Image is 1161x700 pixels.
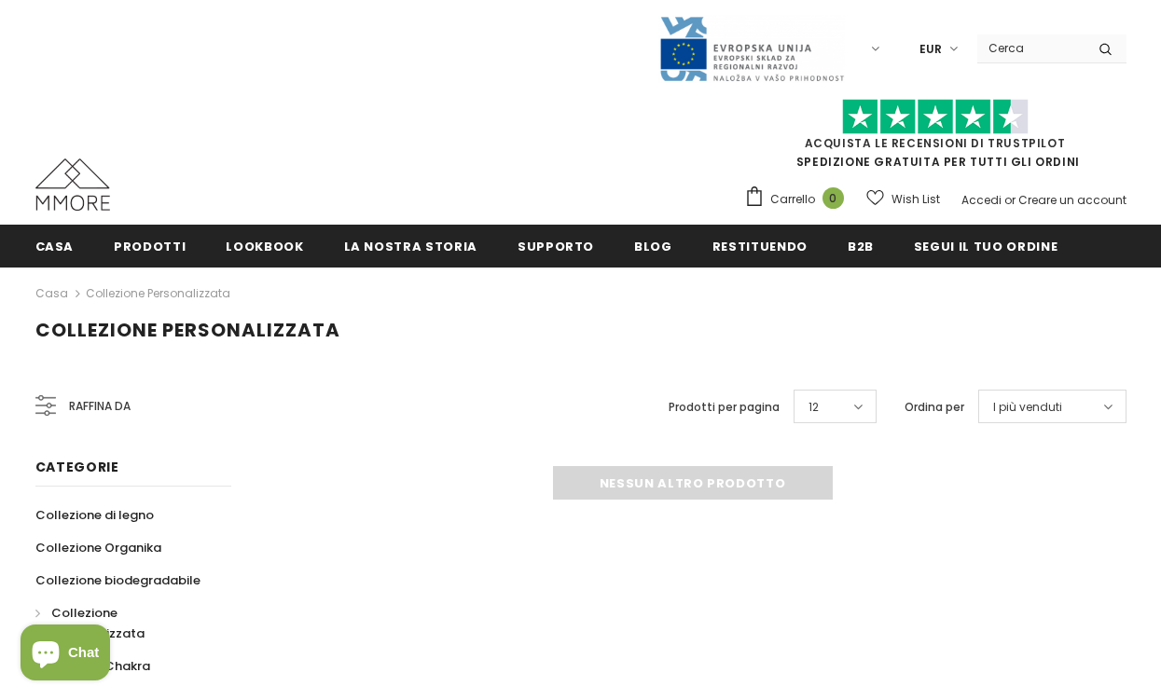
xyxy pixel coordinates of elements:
[842,99,1029,135] img: Fidati di Pilot Stars
[114,225,186,267] a: Prodotti
[35,225,75,267] a: Casa
[35,564,200,597] a: Collezione biodegradabile
[15,625,116,685] inbox-online-store-chat: Shopify online store chat
[914,225,1057,267] a: Segui il tuo ordine
[634,238,672,255] span: Blog
[35,458,119,476] span: Categorie
[35,499,154,531] a: Collezione di legno
[35,238,75,255] span: Casa
[226,225,303,267] a: Lookbook
[848,238,874,255] span: B2B
[993,398,1062,417] span: I più venduti
[518,225,594,267] a: supporto
[866,183,940,215] a: Wish List
[35,531,161,564] a: Collezione Organika
[744,107,1126,170] span: SPEDIZIONE GRATUITA PER TUTTI GLI ORDINI
[35,506,154,524] span: Collezione di legno
[712,238,808,255] span: Restituendo
[344,225,477,267] a: La nostra storia
[35,317,340,343] span: Collezione personalizzata
[35,539,161,556] span: Collezione Organika
[634,225,672,267] a: Blog
[69,396,131,417] span: Raffina da
[848,225,874,267] a: B2B
[744,185,853,213] a: Carrello 0
[891,190,940,209] span: Wish List
[35,597,211,650] a: Collezione personalizzata
[518,238,594,255] span: supporto
[1018,192,1126,208] a: Creare un account
[658,15,845,83] img: Javni Razpis
[86,285,230,301] a: Collezione personalizzata
[805,135,1066,151] a: Acquista le recensioni di TrustPilot
[919,40,942,59] span: EUR
[35,571,200,589] span: Collezione biodegradabile
[809,398,819,417] span: 12
[822,187,844,209] span: 0
[977,34,1085,62] input: Search Site
[961,192,1002,208] a: Accedi
[914,238,1057,255] span: Segui il tuo ordine
[905,398,964,417] label: Ordina per
[35,158,110,211] img: Casi MMORE
[669,398,780,417] label: Prodotti per pagina
[712,225,808,267] a: Restituendo
[658,40,845,56] a: Javni Razpis
[226,238,303,255] span: Lookbook
[1004,192,1016,208] span: or
[35,282,68,305] a: Casa
[770,190,815,209] span: Carrello
[51,604,145,642] span: Collezione personalizzata
[344,238,477,255] span: La nostra storia
[114,238,186,255] span: Prodotti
